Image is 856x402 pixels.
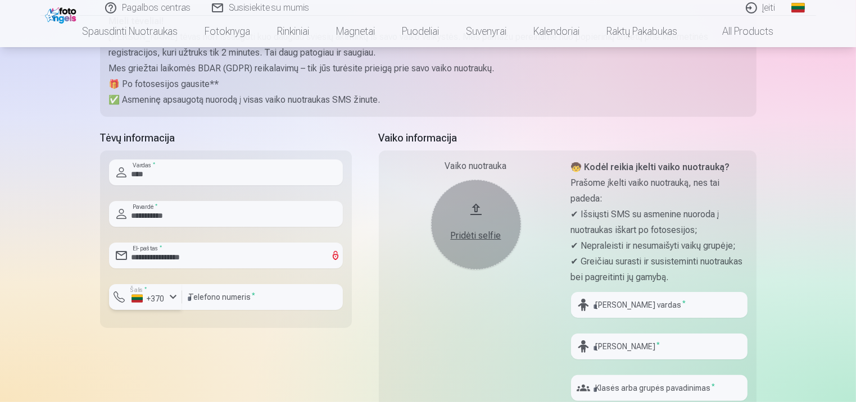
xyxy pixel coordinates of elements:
[571,162,730,172] strong: 🧒 Kodėl reikia įkelti vaiko nuotrauką?
[571,238,748,254] p: ✔ Nepraleisti ir nesumaišyti vaikų grupėje;
[520,16,594,47] a: Kalendoriai
[571,254,748,285] p: ✔ Greičiau surasti ir susisteminti nuotraukas bei pagreitinti jų gamybą.
[109,284,182,310] button: Šalis*+370
[594,16,691,47] a: Raktų pakabukas
[45,4,79,24] img: /fa2
[691,16,787,47] a: All products
[389,16,453,47] a: Puodeliai
[264,16,323,47] a: Rinkiniai
[379,130,757,146] h5: Vaiko informacija
[442,229,510,243] div: Pridėti selfie
[323,16,389,47] a: Magnetai
[571,207,748,238] p: ✔ Išsiųsti SMS su asmenine nuoroda į nuotraukas iškart po fotosesijos;
[388,159,564,173] div: Vaiko nuotrauka
[109,61,748,76] p: Mes griežtai laikomės BDAR (GDPR) reikalavimų – tik jūs turėsite prieigą prie savo vaiko nuotraukų.
[453,16,520,47] a: Suvenyrai
[109,92,748,108] p: ✅ Asmeninę apsaugotą nuorodą į visas vaiko nuotraukas SMS žinute.
[100,130,352,146] h5: Tėvų informacija
[431,180,521,269] button: Pridėti selfie
[109,76,748,92] p: 🎁 Po fotosesijos gausite**
[192,16,264,47] a: Fotoknyga
[571,175,748,207] p: Prašome įkelti vaiko nuotrauką, nes tai padeda:
[127,286,150,294] label: Šalis
[132,293,165,304] div: +370
[69,16,192,47] a: Spausdinti nuotraukas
